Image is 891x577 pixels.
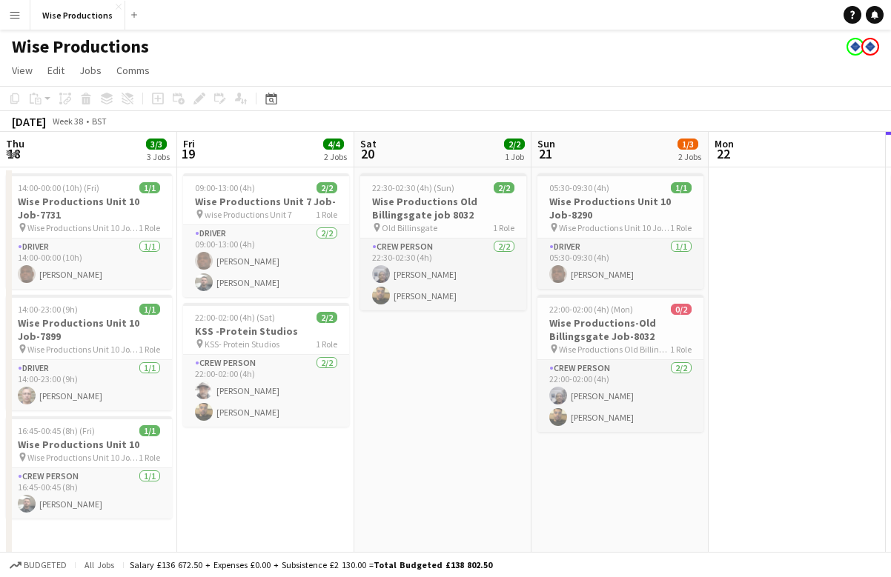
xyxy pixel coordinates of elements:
a: Edit [42,61,70,80]
span: 16:45-00:45 (8h) (Fri) [18,425,95,436]
button: Budgeted [7,557,69,573]
span: 1 Role [139,222,160,233]
span: KSS- Protein Studios [205,338,279,350]
span: Jobs [79,64,102,77]
div: 2 Jobs [324,151,347,162]
h3: Wise Productions Unit 10 Job-8290 [537,195,703,221]
span: Wise Productions Unit 10 Job-8274 [27,452,139,463]
span: Mon [715,137,734,150]
app-card-role: Crew Person2/222:00-02:00 (4h)[PERSON_NAME][PERSON_NAME] [183,355,349,427]
h3: Wise Productions Unit 10 Job-7731 [6,195,172,221]
span: 22 [712,145,734,162]
span: 1 Role [139,452,160,463]
span: Total Budgeted £138 802.50 [374,559,492,570]
app-user-avatar: Paul Harris [861,38,879,56]
div: Salary £136 672.50 + Expenses £0.00 + Subsistence £2 130.00 = [130,559,492,570]
h1: Wise Productions [12,36,149,58]
span: 09:00-13:00 (4h) [195,182,255,193]
div: 3 Jobs [147,151,170,162]
span: 1/3 [678,139,698,150]
a: View [6,61,39,80]
span: 14:00-23:00 (9h) [18,304,78,315]
span: wise Productions Unit 7 [205,209,292,220]
app-card-role: Crew Person2/222:00-02:00 (4h)[PERSON_NAME][PERSON_NAME] [537,360,703,432]
div: 2 Jobs [678,151,701,162]
h3: KSS -Protein Studios [183,324,349,338]
button: Wise Productions [30,1,125,30]
span: 22:30-02:30 (4h) (Sun) [372,182,454,193]
h3: Wise Productions Old Billingsgate job 8032 [360,195,526,221]
app-card-role: Driver2/209:00-13:00 (4h)[PERSON_NAME][PERSON_NAME] [183,225,349,297]
span: Fri [183,137,195,150]
span: 3/3 [146,139,167,150]
span: Comms [116,64,150,77]
app-card-role: Crew Person1/116:45-00:45 (8h)[PERSON_NAME] [6,468,172,518]
span: Edit [47,64,64,77]
span: Week 38 [49,116,86,127]
app-job-card: 22:00-02:00 (4h) (Mon)0/2Wise Productions-Old Billingsgate Job-8032 Wise Productions Old Billinsg... [537,295,703,432]
span: 19 [181,145,195,162]
span: 1/1 [671,182,692,193]
app-card-role: Driver1/105:30-09:30 (4h)[PERSON_NAME] [537,239,703,289]
span: Wise Productions Unit 10 Job-8290 [559,222,670,233]
span: 2/2 [494,182,514,193]
span: 1 Role [670,344,692,355]
span: 21 [535,145,555,162]
app-job-card: 22:30-02:30 (4h) (Sun)2/2Wise Productions Old Billingsgate job 8032 Old Billinsgate1 RoleCrew Per... [360,173,526,310]
span: 1 Role [316,209,337,220]
span: Wise Productions Unit 10 Job-7899 [27,344,139,355]
div: 1 Job [505,151,524,162]
span: 2/2 [317,312,337,323]
span: Old Billinsgate [382,222,437,233]
span: 2/2 [504,139,525,150]
app-card-role: Crew Person2/222:30-02:30 (4h)[PERSON_NAME][PERSON_NAME] [360,239,526,310]
span: 1/1 [139,182,160,193]
span: 0/2 [671,304,692,315]
app-job-card: 05:30-09:30 (4h)1/1Wise Productions Unit 10 Job-8290 Wise Productions Unit 10 Job-82901 RoleDrive... [537,173,703,289]
span: 1/1 [139,425,160,436]
a: Jobs [73,61,107,80]
span: 05:30-09:30 (4h) [549,182,609,193]
span: 1/1 [139,304,160,315]
span: 1 Role [493,222,514,233]
span: 18 [4,145,24,162]
app-user-avatar: Paul Harris [847,38,864,56]
app-card-role: Driver1/114:00-00:00 (10h)[PERSON_NAME] [6,239,172,289]
span: Wise Productions Old Billinsgate Job- [559,344,670,355]
span: 14:00-00:00 (10h) (Fri) [18,182,99,193]
span: 20 [358,145,377,162]
app-job-card: 16:45-00:45 (8h) (Fri)1/1Wise Productions Unit 10 Wise Productions Unit 10 Job-82741 RoleCrew Per... [6,416,172,518]
h3: Wise Productions Unit 10 [6,438,172,451]
app-card-role: Driver1/114:00-23:00 (9h)[PERSON_NAME] [6,360,172,410]
span: All jobs [82,559,117,570]
span: 2/2 [317,182,337,193]
a: Comms [110,61,156,80]
div: BST [92,116,107,127]
h3: Wise Productions Unit 7 Job- [183,195,349,208]
span: 4/4 [323,139,344,150]
span: View [12,64,33,77]
span: 22:00-02:00 (4h) (Sat) [195,312,275,323]
app-job-card: 14:00-00:00 (10h) (Fri)1/1Wise Productions Unit 10 Job-7731 Wise Productions Unit 10 Job-77311 Ro... [6,173,172,289]
span: Wise Productions Unit 10 Job-7731 [27,222,139,233]
span: Thu [6,137,24,150]
h3: Wise Productions Unit 10 Job-7899 [6,316,172,343]
span: 22:00-02:00 (4h) (Mon) [549,304,633,315]
app-job-card: 09:00-13:00 (4h)2/2Wise Productions Unit 7 Job- wise Productions Unit 71 RoleDriver2/209:00-13:00... [183,173,349,297]
span: 1 Role [139,344,160,355]
span: Sun [537,137,555,150]
app-job-card: 14:00-23:00 (9h)1/1Wise Productions Unit 10 Job-7899 Wise Productions Unit 10 Job-78991 RoleDrive... [6,295,172,410]
span: 1 Role [670,222,692,233]
div: [DATE] [12,114,46,129]
span: Sat [360,137,377,150]
span: 1 Role [316,338,337,350]
app-job-card: 22:00-02:00 (4h) (Sat)2/2KSS -Protein Studios KSS- Protein Studios1 RoleCrew Person2/222:00-02:00... [183,303,349,427]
